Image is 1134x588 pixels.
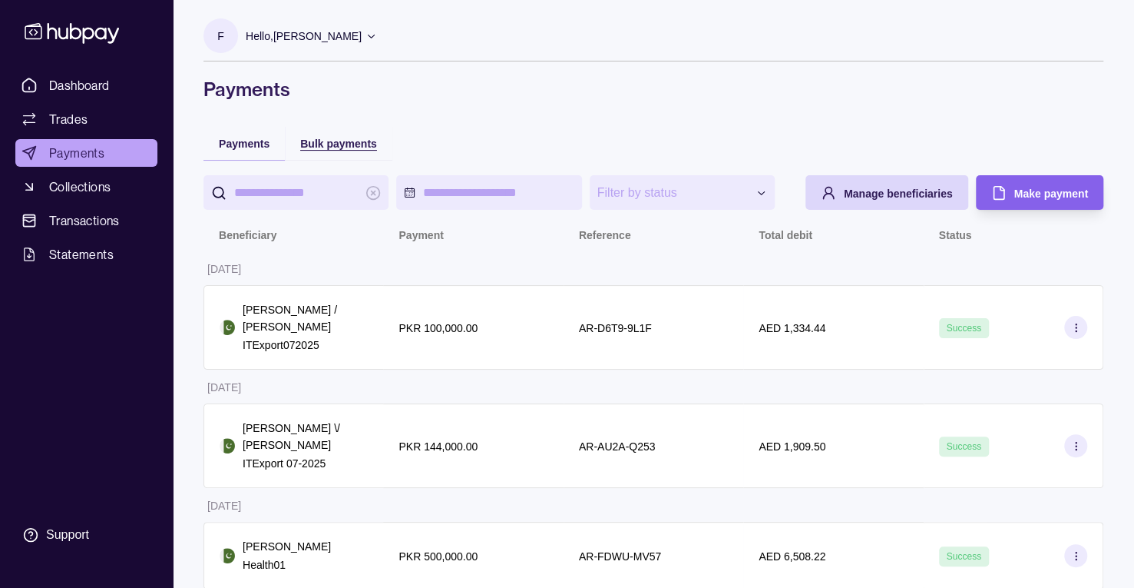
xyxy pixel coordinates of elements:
[217,28,224,45] p: F
[207,381,241,394] p: [DATE]
[759,322,825,334] p: AED 1,334.44
[976,175,1103,210] button: Make payment
[219,138,269,150] span: Payments
[220,548,235,563] img: pk
[947,441,981,452] span: Success
[219,229,276,241] p: Beneficiary
[1014,188,1088,200] span: Make payment
[759,229,812,241] p: Total debit
[243,556,331,573] p: Health01
[49,245,114,264] span: Statements
[805,175,968,210] button: Manage beneficiaries
[15,105,157,133] a: Trades
[398,229,443,241] p: Payment
[15,173,157,201] a: Collections
[243,420,368,453] p: [PERSON_NAME] \/ [PERSON_NAME]
[46,527,89,543] div: Support
[759,440,825,453] p: AED 1,909.50
[49,178,111,196] span: Collections
[203,77,1103,101] h1: Payments
[15,139,157,167] a: Payments
[947,551,981,562] span: Success
[15,519,157,551] a: Support
[246,28,362,45] p: Hello, [PERSON_NAME]
[49,76,110,95] span: Dashboard
[15,71,157,99] a: Dashboard
[579,229,631,241] p: Reference
[220,320,235,335] img: pk
[49,110,88,128] span: Trades
[207,500,241,512] p: [DATE]
[220,438,235,453] img: pk
[15,207,157,234] a: Transactions
[579,322,652,334] p: AR-D6T9-9L1F
[579,550,661,563] p: AR-FDWU-MV57
[579,440,656,453] p: AR-AU2A-Q253
[398,550,478,563] p: PKR 500,000.00
[49,211,120,230] span: Transactions
[243,337,368,354] p: ITExport072025
[844,188,953,200] span: Manage beneficiaries
[234,175,358,210] input: search
[49,144,104,162] span: Payments
[243,455,368,472] p: ITExport 07-2025
[243,538,331,555] p: [PERSON_NAME]
[300,138,377,150] span: Bulk payments
[759,550,825,563] p: AED 6,508.22
[939,229,972,241] p: Status
[15,241,157,268] a: Statements
[398,440,478,453] p: PKR 144,000.00
[207,263,241,275] p: [DATE]
[243,301,368,335] p: [PERSON_NAME] / [PERSON_NAME]
[398,322,478,334] p: PKR 100,000.00
[947,323,981,334] span: Success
